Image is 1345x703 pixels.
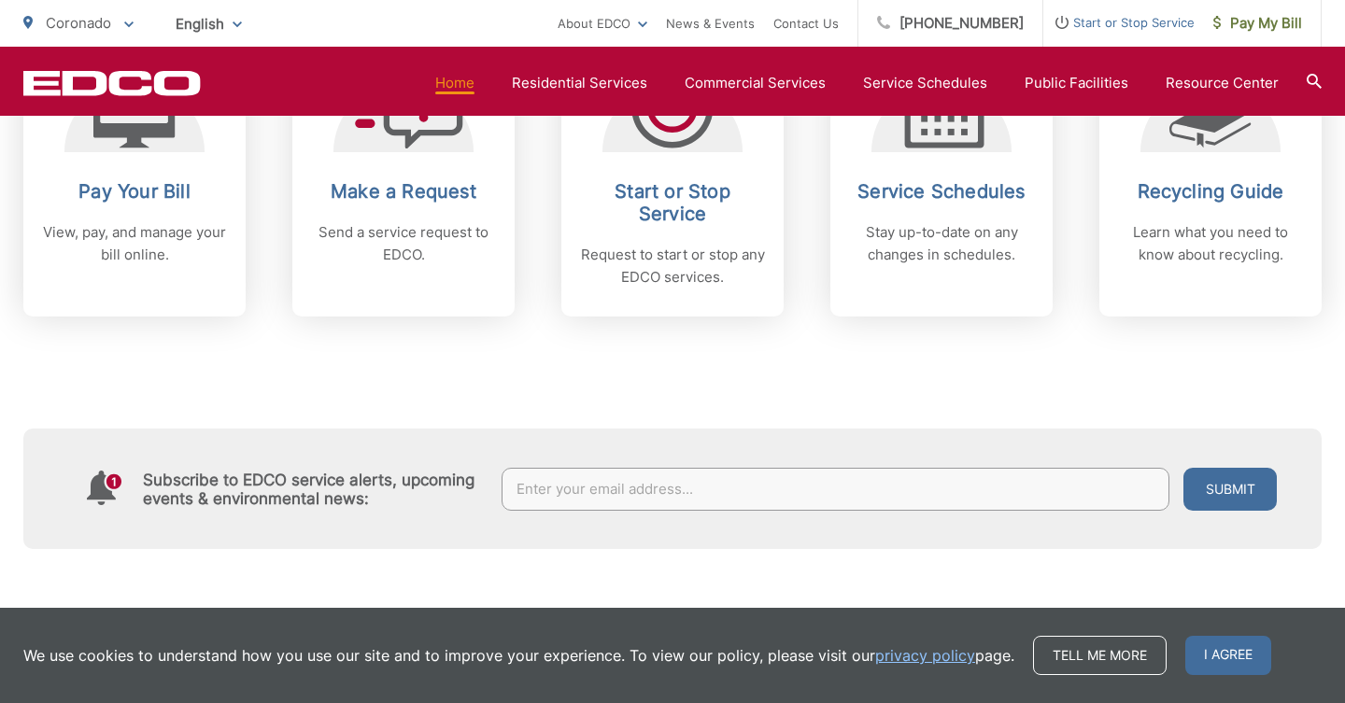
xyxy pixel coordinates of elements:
span: Pay My Bill [1213,12,1302,35]
a: About EDCO [558,12,647,35]
a: Public Facilities [1025,72,1128,94]
p: Learn what you need to know about recycling. [1118,221,1303,266]
p: We use cookies to understand how you use our site and to improve your experience. To view our pol... [23,644,1014,667]
a: Service Schedules Stay up-to-date on any changes in schedules. [830,31,1053,316]
a: privacy policy [875,644,975,667]
h2: Service Schedules [849,180,1034,203]
span: Coronado [46,14,111,32]
h2: Pay Your Bill [42,180,227,203]
a: Resource Center [1166,72,1279,94]
h2: Start or Stop Service [580,180,765,225]
input: Enter your email address... [502,468,1170,511]
a: EDCD logo. Return to the homepage. [23,70,201,96]
a: Make a Request Send a service request to EDCO. [292,31,515,316]
h2: Make a Request [311,180,496,203]
a: News & Events [666,12,755,35]
h2: Recycling Guide [1118,180,1303,203]
a: Residential Services [512,72,647,94]
span: English [162,7,256,40]
h4: Subscribe to EDCO service alerts, upcoming events & environmental news: [143,471,483,508]
p: Stay up-to-date on any changes in schedules. [849,221,1034,266]
p: View, pay, and manage your bill online. [42,221,227,266]
a: Commercial Services [685,72,826,94]
span: I agree [1185,636,1271,675]
a: Recycling Guide Learn what you need to know about recycling. [1099,31,1322,316]
button: Submit [1183,468,1277,511]
a: Service Schedules [863,72,987,94]
a: Pay Your Bill View, pay, and manage your bill online. [23,31,246,316]
p: Request to start or stop any EDCO services. [580,244,765,288]
a: Contact Us [773,12,839,35]
a: Home [435,72,474,94]
p: Send a service request to EDCO. [311,221,496,266]
a: Tell me more [1033,636,1167,675]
